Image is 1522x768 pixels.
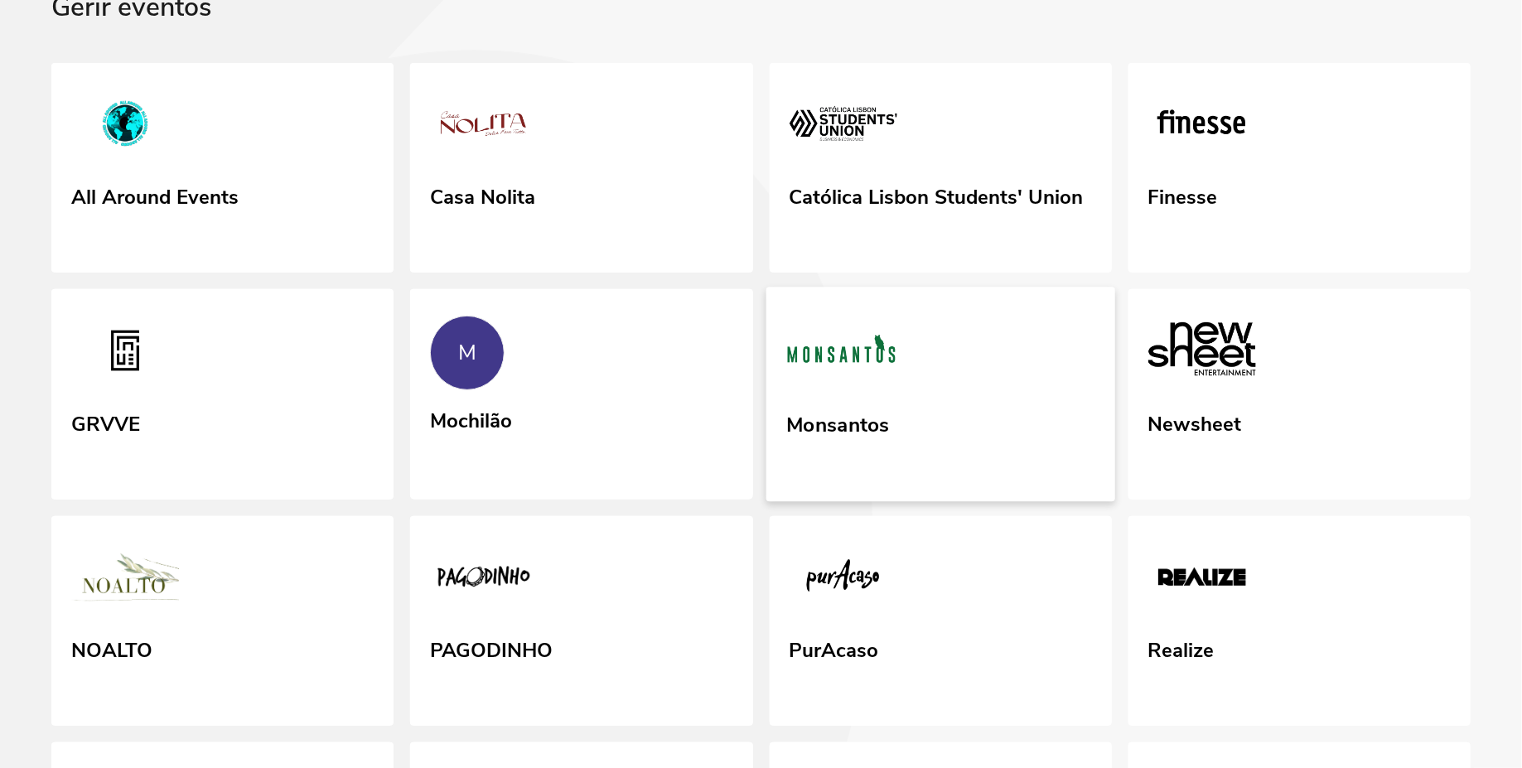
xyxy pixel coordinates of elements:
div: PurAcaso [790,633,879,663]
img: Monsantos [786,314,896,390]
div: NOALTO [71,633,152,663]
a: All Around Events All Around Events [51,63,394,273]
div: Católica Lisbon Students' Union [790,180,1084,210]
a: PurAcaso PurAcaso [770,516,1112,727]
div: M [458,341,476,365]
div: Mochilão [430,403,512,433]
a: M Mochilão [410,289,752,496]
img: Casa Nolita [430,89,538,164]
div: Finesse [1148,180,1218,210]
div: GRVVE [71,407,140,437]
div: All Around Events [71,180,239,210]
img: All Around Events [71,89,179,164]
a: Casa Nolita Casa Nolita [410,63,752,273]
a: Finesse Finesse [1128,63,1471,273]
a: Católica Lisbon Students' Union Católica Lisbon Students' Union [770,63,1112,273]
a: PAGODINHO PAGODINHO [410,516,752,727]
img: Católica Lisbon Students' Union [790,89,897,164]
img: NOALTO [71,543,179,617]
img: PAGODINHO [430,543,538,617]
a: Newsheet Newsheet [1128,289,1471,500]
a: Realize Realize [1128,516,1471,727]
div: Newsheet [1148,407,1242,437]
img: PurAcaso [790,543,897,617]
div: PAGODINHO [430,633,553,663]
div: Monsantos [786,407,889,437]
img: Finesse [1148,89,1256,164]
a: GRVVE GRVVE [51,289,394,500]
div: Casa Nolita [430,180,535,210]
div: Realize [1148,633,1215,663]
img: Newsheet [1148,316,1256,390]
img: Realize [1148,543,1256,617]
a: Monsantos Monsantos [766,287,1115,502]
a: NOALTO NOALTO [51,516,394,727]
img: GRVVE [71,316,179,390]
